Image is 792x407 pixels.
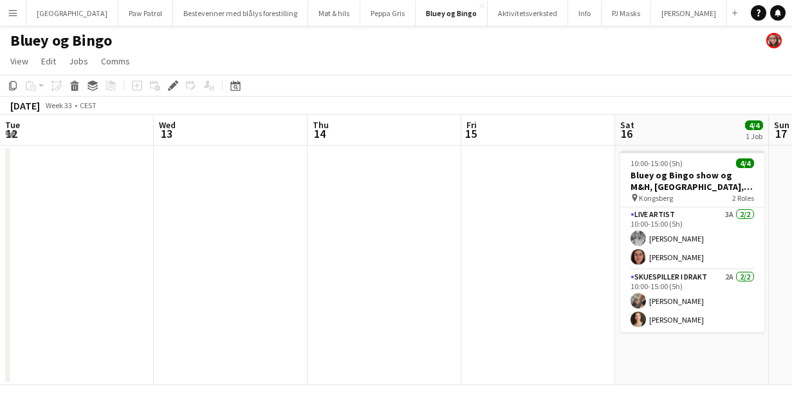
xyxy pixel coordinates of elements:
[736,158,754,168] span: 4/4
[360,1,416,26] button: Peppa Gris
[639,193,673,203] span: Kongsberg
[10,55,28,67] span: View
[10,31,112,50] h1: Bluey og Bingo
[36,53,61,70] a: Edit
[466,119,477,131] span: Fri
[313,119,329,131] span: Thu
[5,53,33,70] a: View
[772,126,789,141] span: 17
[766,33,782,48] app-user-avatar: Kamilla Skallerud
[620,119,634,131] span: Sat
[10,99,40,112] div: [DATE]
[618,126,634,141] span: 16
[42,100,75,110] span: Week 33
[101,55,130,67] span: Comms
[488,1,568,26] button: Aktivitetsverksted
[41,55,56,67] span: Edit
[308,1,360,26] button: Møt & hils
[774,119,789,131] span: Sun
[3,126,20,141] span: 12
[631,158,683,168] span: 10:00-15:00 (5h)
[69,55,88,67] span: Jobs
[620,270,764,332] app-card-role: Skuespiller i drakt2A2/210:00-15:00 (5h)[PERSON_NAME][PERSON_NAME]
[620,169,764,193] h3: Bluey og Bingo show og M&H, [GEOGRAPHIC_DATA], 16. august
[745,120,763,130] span: 4/4
[746,131,762,141] div: 1 Job
[96,53,135,70] a: Comms
[568,1,602,26] button: Info
[620,151,764,332] app-job-card: 10:00-15:00 (5h)4/4Bluey og Bingo show og M&H, [GEOGRAPHIC_DATA], 16. august Kongsberg2 RolesLive...
[26,1,118,26] button: [GEOGRAPHIC_DATA]
[5,119,20,131] span: Tue
[602,1,651,26] button: PJ Masks
[416,1,488,26] button: Bluey og Bingo
[651,1,727,26] button: [PERSON_NAME]
[620,207,764,270] app-card-role: Live artist3A2/210:00-15:00 (5h)[PERSON_NAME][PERSON_NAME]
[64,53,93,70] a: Jobs
[80,100,97,110] div: CEST
[311,126,329,141] span: 14
[118,1,173,26] button: Paw Patrol
[732,193,754,203] span: 2 Roles
[159,119,176,131] span: Wed
[173,1,308,26] button: Bestevenner med blålys forestilling
[157,126,176,141] span: 13
[465,126,477,141] span: 15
